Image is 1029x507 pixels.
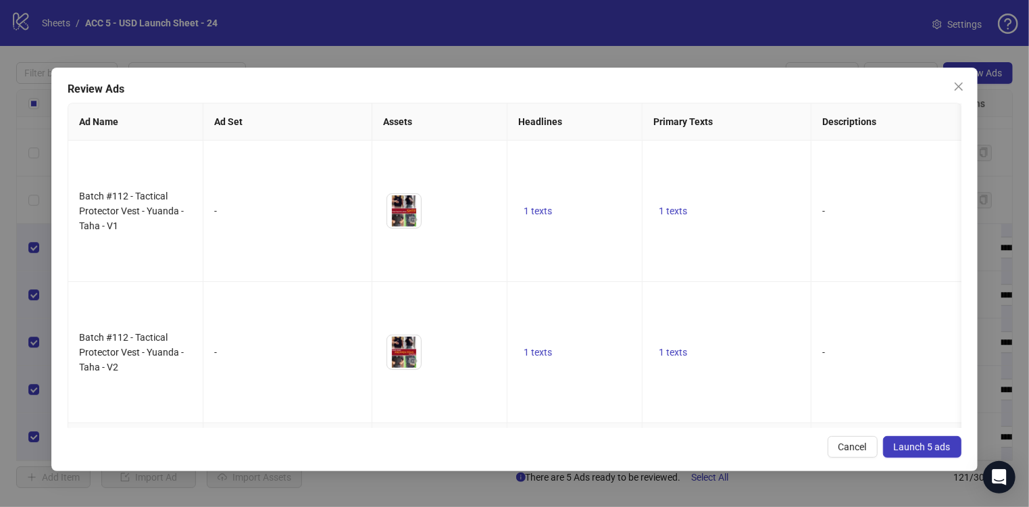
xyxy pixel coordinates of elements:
span: 1 texts [524,347,552,358]
span: 1 texts [659,206,687,216]
span: Batch #112 - Tactical Protector Vest - Yuanda - Taha - V1 [79,191,184,231]
button: 1 texts [518,344,557,360]
span: close [953,81,964,92]
button: Preview [405,212,421,228]
th: Descriptions [811,103,980,141]
th: Headlines [507,103,643,141]
span: eye [408,356,418,366]
button: Preview [405,353,421,369]
span: 1 texts [524,206,552,216]
span: Launch 5 ads [894,441,951,452]
button: 1 texts [518,203,557,219]
th: Ad Set [203,103,372,141]
th: Ad Name [68,103,203,141]
button: 1 texts [653,203,693,219]
div: - [214,345,361,360]
span: 1 texts [659,347,687,358]
div: - [214,203,361,218]
button: 1 texts [653,344,693,360]
span: Cancel [838,441,867,452]
img: Asset 1 [387,335,421,369]
button: Cancel [828,436,878,458]
span: - [822,347,825,358]
span: Batch #112 - Tactical Protector Vest - Yuanda - Taha - V2 [79,332,184,372]
span: - [822,206,825,216]
th: Assets [372,103,507,141]
img: Asset 1 [387,194,421,228]
span: eye [408,215,418,224]
button: Close [948,76,970,97]
button: Launch 5 ads [883,436,961,458]
div: Open Intercom Messenger [983,461,1015,493]
th: Primary Texts [643,103,811,141]
div: Review Ads [68,81,961,97]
